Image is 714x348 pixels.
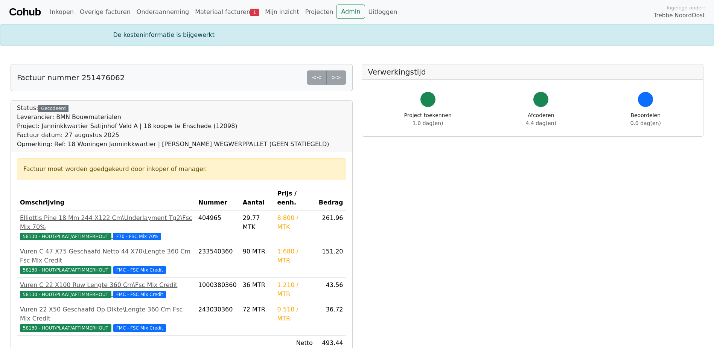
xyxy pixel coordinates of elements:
[20,281,192,290] div: Vuren C 22 X100 Ruw Lengte 360 Cm\Fsc Mix Credit
[20,281,192,299] a: Vuren C 22 X100 Ruw Lengte 360 Cm\Fsc Mix Credit58130 - HOUT/PLAAT/AFTIMMERHOUT FMC - FSC Mix Credit
[654,11,705,20] span: Trebbe NoordOost
[17,140,329,149] div: Opmerking: Ref: 18 Woningen Janninkkwartier | [PERSON_NAME] WEGWERPPALLET (GEEN STATIEGELD)
[20,324,111,332] span: 58130 - HOUT/PLAAT/AFTIMMERHOUT
[17,186,195,211] th: Omschrijving
[113,266,166,274] span: FMC - FSC Mix Credit
[368,67,697,76] h5: Verwerkingstijd
[113,324,166,332] span: FMC - FSC Mix Credit
[262,5,302,20] a: Mijn inzicht
[195,302,240,336] td: 243030360
[192,5,262,20] a: Materiaal facturen1
[302,5,336,20] a: Projecten
[336,5,365,19] a: Admin
[526,120,556,126] span: 4.4 dag(en)
[250,9,259,16] span: 1
[113,233,161,240] span: F70 - FSC Mix 70%
[365,5,400,20] a: Uitloggen
[526,111,556,127] div: Afcoderen
[413,120,443,126] span: 1.0 dag(en)
[134,5,192,20] a: Onderaanneming
[9,3,41,21] a: Cohub
[77,5,134,20] a: Overige facturen
[316,186,346,211] th: Bedrag
[23,165,340,174] div: Factuur moet worden goedgekeurd door inkoper of manager.
[243,247,271,256] div: 90 MTR
[20,214,192,232] div: Elliottis Pine 18 Mm 244 X122 Cm\Underlayment Tg2\Fsc Mix 70%
[20,247,192,274] a: Vuren C 47 X75 Geschaafd Netto 44 X70\Lengte 360 Cm Fsc Mix Credit58130 - HOUT/PLAAT/AFTIMMERHOUT...
[17,131,329,140] div: Factuur datum: 27 augustus 2025
[17,122,329,131] div: Project: Janninkkwartier Satijnhof Veld A | 18 koopw te Enschede (12098)
[17,104,329,149] div: Status:
[243,305,271,314] div: 72 MTR
[47,5,76,20] a: Inkopen
[316,244,346,278] td: 151.20
[20,214,192,241] a: Elliottis Pine 18 Mm 244 X122 Cm\Underlayment Tg2\Fsc Mix 70%58130 - HOUT/PLAAT/AFTIMMERHOUT F70 ...
[277,281,313,299] div: 1.210 / MTR
[274,186,316,211] th: Prijs / eenh.
[316,278,346,302] td: 43.56
[630,111,661,127] div: Beoordelen
[195,244,240,278] td: 233540360
[20,305,192,332] a: Vuren 22 X50 Geschaafd Op Dikte\Lengte 360 Cm Fsc Mix Credit58130 - HOUT/PLAAT/AFTIMMERHOUT FMC -...
[20,266,111,274] span: 58130 - HOUT/PLAAT/AFTIMMERHOUT
[630,120,661,126] span: 0.0 dag(en)
[316,302,346,336] td: 36.72
[277,305,313,323] div: 0.510 / MTR
[240,186,274,211] th: Aantal
[404,111,452,127] div: Project toekennen
[20,305,192,323] div: Vuren 22 X50 Geschaafd Op Dikte\Lengte 360 Cm Fsc Mix Credit
[113,291,166,298] span: FMC - FSC Mix Credit
[277,247,313,265] div: 1.680 / MTR
[20,247,192,265] div: Vuren C 47 X75 Geschaafd Netto 44 X70\Lengte 360 Cm Fsc Mix Credit
[195,186,240,211] th: Nummer
[20,233,111,240] span: 58130 - HOUT/PLAAT/AFTIMMERHOUT
[667,4,705,11] span: Ingelogd onder:
[243,214,271,232] div: 29.77 MTK
[20,291,111,298] span: 58130 - HOUT/PLAAT/AFTIMMERHOUT
[17,113,329,122] div: Leverancier: BMN Bouwmaterialen
[109,31,606,40] div: De kosteninformatie is bijgewerkt
[277,214,313,232] div: 8.800 / MTK
[38,105,69,112] div: Gecodeerd
[17,73,125,82] h5: Factuur nummer 251476062
[243,281,271,290] div: 36 MTR
[195,278,240,302] td: 1000380360
[195,211,240,244] td: 404965
[316,211,346,244] td: 261.96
